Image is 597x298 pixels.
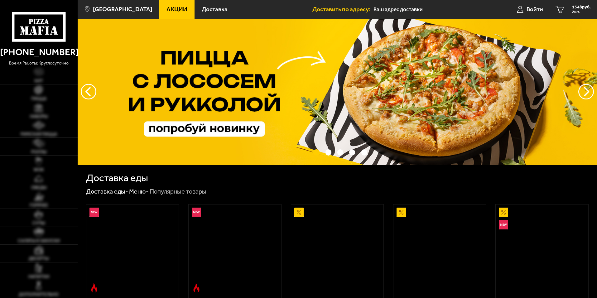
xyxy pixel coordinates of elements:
[166,6,187,12] span: Акции
[572,10,591,14] span: 2 шт.
[31,97,46,101] span: Пицца
[361,149,367,155] button: точки переключения
[93,6,152,12] span: [GEOGRAPHIC_DATA]
[499,220,508,229] img: Новинка
[578,84,594,99] button: предыдущий
[34,79,43,83] span: Хит
[397,208,406,217] img: Акционный
[86,204,179,296] a: НовинкаОстрое блюдоРимская с креветками
[28,275,49,279] span: Напитки
[18,239,60,243] span: Салаты и закуски
[499,208,508,217] img: Акционный
[189,204,281,296] a: НовинкаОстрое блюдоРимская с мясным ассорти
[150,188,206,196] div: Популярные товары
[294,208,304,217] img: Акционный
[86,188,128,195] a: Доставка еды-
[32,221,45,225] span: Супы
[34,168,44,172] span: WOK
[29,257,49,261] span: Десерты
[89,283,99,293] img: Острое блюдо
[337,149,343,155] button: точки переключения
[30,114,48,119] span: Наборы
[192,283,201,293] img: Острое блюдо
[202,6,228,12] span: Доставка
[313,149,319,155] button: точки переключения
[31,185,46,190] span: Обеды
[30,203,48,208] span: Горячее
[19,292,59,297] span: Дополнительно
[496,204,588,296] a: АкционныйНовинкаВсё включено
[31,150,46,154] span: Роллы
[527,6,543,12] span: Войти
[89,208,99,217] img: Новинка
[393,204,486,296] a: АкционныйПепперони 25 см (толстое с сыром)
[129,188,149,195] a: Меню-
[325,149,331,155] button: точки переключения
[291,204,384,296] a: АкционныйАль-Шам 25 см (тонкое тесто)
[373,4,493,15] input: Ваш адрес доставки
[312,6,373,12] span: Доставить по адресу:
[86,173,148,183] h1: Доставка еды
[81,84,96,99] button: следующий
[572,5,591,9] span: 1548 руб.
[192,208,201,217] img: Новинка
[21,132,57,137] span: Римская пицца
[349,149,355,155] button: точки переключения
